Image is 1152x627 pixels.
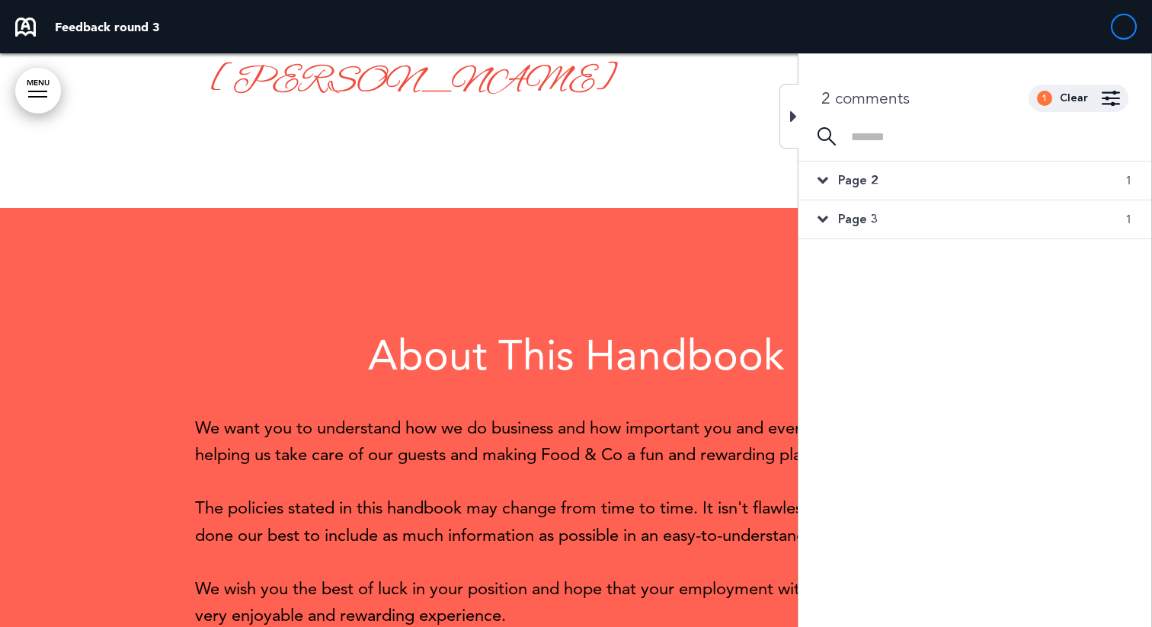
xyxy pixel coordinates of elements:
span: About This Handbook [368,331,785,380]
span: Page 2 [838,172,878,189]
span: 1 [1125,172,1132,189]
div: 2 comments [821,91,910,107]
p: We want you to understand how we do business and how important you and every employee is in helpi... [195,414,957,468]
img: filter-comment [1102,91,1120,106]
div: 1 [1037,91,1052,106]
span: [PERSON_NAME] [210,58,617,105]
img: search-icon [818,127,836,146]
img: airmason-logo [15,18,36,37]
span: 1 [1125,211,1132,228]
p: Feedback round 3 [55,21,159,33]
span: Page 3 [838,211,878,228]
a: MENU [15,68,61,114]
div: Clear [1060,93,1088,104]
p: The policies stated in this handbook may change from time to time. It isn't flawless, either. We'... [195,494,957,548]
